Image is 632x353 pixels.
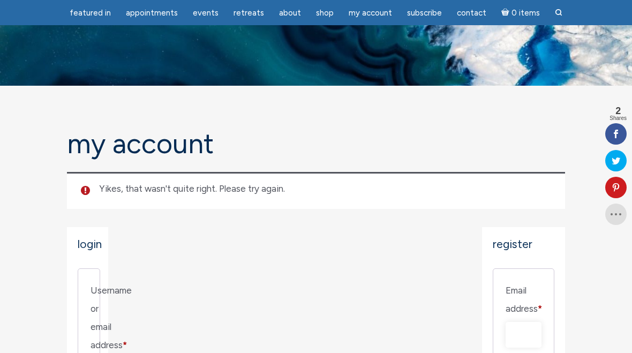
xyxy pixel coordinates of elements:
[342,3,398,24] a: My Account
[186,3,225,24] a: Events
[493,238,554,250] h2: Register
[63,3,117,24] a: featured in
[610,106,627,116] span: 2
[126,8,178,18] span: Appointments
[316,8,334,18] span: Shop
[495,2,546,24] a: Cart0 items
[450,3,493,24] a: Contact
[401,3,448,24] a: Subscribe
[227,3,270,24] a: Retreats
[407,8,442,18] span: Subscribe
[119,3,184,24] a: Appointments
[501,8,511,18] i: Cart
[273,3,307,24] a: About
[193,8,219,18] span: Events
[70,8,111,18] span: featured in
[234,8,264,18] span: Retreats
[349,8,392,18] span: My Account
[506,281,541,318] label: Email address
[279,8,301,18] span: About
[99,183,547,196] li: Yikes, that wasn't quite right. Please try again.
[67,129,565,159] h1: My Account
[310,3,340,24] a: Shop
[78,238,97,250] h2: Login
[610,116,627,121] span: Shares
[457,8,486,18] span: Contact
[511,9,540,17] span: 0 items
